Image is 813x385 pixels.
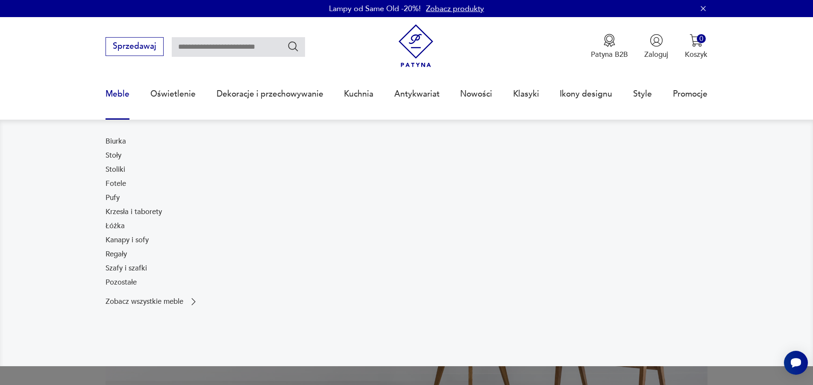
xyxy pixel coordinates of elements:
a: Łóżka [106,221,125,231]
p: Patyna B2B [591,50,628,59]
p: Koszyk [685,50,707,59]
iframe: Smartsupp widget button [784,351,808,375]
a: Ikona medaluPatyna B2B [591,34,628,59]
button: Patyna B2B [591,34,628,59]
a: Sprzedawaj [106,44,163,50]
button: Sprzedawaj [106,37,163,56]
a: Pufy [106,193,120,203]
a: Kuchnia [344,74,373,114]
a: Klasyki [513,74,539,114]
button: Zaloguj [644,34,668,59]
a: Meble [106,74,129,114]
a: Zobacz wszystkie meble [106,297,199,307]
p: Zobacz wszystkie meble [106,298,183,305]
a: Style [633,74,652,114]
p: Zaloguj [644,50,668,59]
a: Antykwariat [394,74,440,114]
a: Pozostałe [106,277,137,288]
a: Szafy i szafki [106,263,147,273]
a: Stoły [106,150,121,161]
a: Oświetlenie [150,74,196,114]
img: Ikona koszyka [690,34,703,47]
button: Szukaj [287,40,299,53]
a: Promocje [673,74,707,114]
button: 0Koszyk [685,34,707,59]
img: Ikona medalu [603,34,616,47]
a: Stoliki [106,165,125,175]
a: Biurka [106,136,126,147]
p: Lampy od Same Old -20%! [329,3,421,14]
a: Nowości [460,74,492,114]
a: Fotele [106,179,126,189]
a: Ikony designu [560,74,612,114]
a: Kanapy i sofy [106,235,149,245]
div: 0 [697,34,706,43]
img: Ikonka użytkownika [650,34,663,47]
a: Zobacz produkty [426,3,484,14]
a: Dekoracje i przechowywanie [217,74,323,114]
img: 969d9116629659dbb0bd4e745da535dc.jpg [412,136,707,333]
a: Krzesła i taborety [106,207,162,217]
a: Regały [106,249,127,259]
img: Patyna - sklep z meblami i dekoracjami vintage [394,24,437,68]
